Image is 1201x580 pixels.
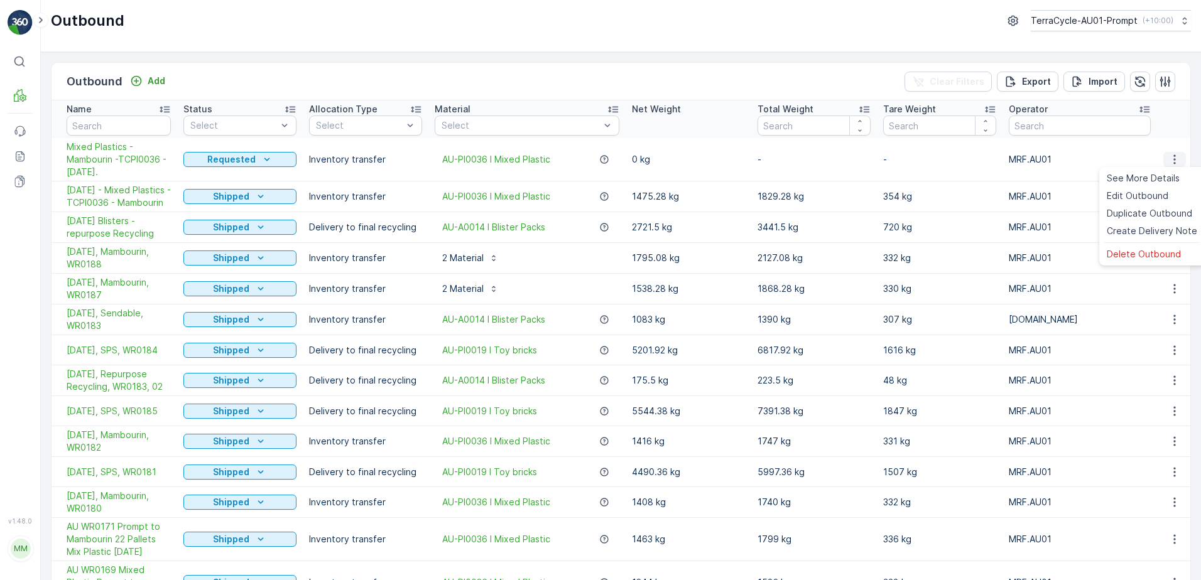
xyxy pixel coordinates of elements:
[183,281,296,296] button: Shipped
[930,75,984,88] p: Clear Filters
[758,466,871,478] p: 5997.36 kg
[303,212,428,243] td: Delivery to final recycling
[442,496,550,508] a: AU-PI0036 I Mixed Plastic
[442,533,550,545] a: AU-PI0036 I Mixed Plastic
[67,215,171,240] a: 06/08/2025 Blisters - repurpose Recycling
[1003,518,1157,561] td: MRF.AU01
[67,405,171,417] a: 08/07/2025, SPS, WR0185
[303,426,428,457] td: Inventory transfer
[1009,115,1151,136] input: Search
[67,429,171,454] span: [DATE], Mambourin, WR0182
[1009,103,1048,115] p: Operator
[1003,304,1157,335] td: [DOMAIN_NAME]
[442,374,545,387] a: AU-A0014 I Blister Packs
[303,518,428,561] td: Inventory transfer
[67,215,171,240] span: [DATE] Blisters - repurpose Recycling
[442,466,537,478] a: AU-PI0019 I Toy bricks
[758,533,871,545] p: 1799 kg
[71,247,101,258] span: 1.96 kg
[883,405,996,417] p: 1847 kg
[632,190,745,203] p: 1475.28 kg
[183,220,296,235] button: Shipped
[632,435,745,448] p: 1416 kg
[758,435,871,448] p: 1747 kg
[67,227,96,237] span: [DATE]
[442,344,537,357] span: AU-PI0019 I Toy bricks
[1003,181,1157,212] td: MRF.AU01
[632,103,681,115] p: Net Weight
[1022,75,1051,88] p: Export
[70,309,89,320] span: 0 kg
[67,184,171,209] a: 07/08/2025 - Mixed Plastics - TCPI0036 - Mambourin
[190,119,277,132] p: Select
[41,206,168,217] span: 36LJ8503046601000650304
[67,520,171,558] span: AU WR0171 Prompt to Mambourin 22 Pallets Mix Plastic [DATE]
[183,532,296,547] button: Shipped
[442,405,537,417] a: AU-PI0019 I Toy bricks
[125,73,170,89] button: Add
[883,103,936,115] p: Tare Weight
[632,374,745,387] p: 175.5 kg
[67,344,171,357] span: [DATE], SPS, WR0184
[758,221,871,234] p: 3441.5 kg
[67,466,171,478] span: [DATE], SPS, WR0181
[758,115,871,136] input: Search
[183,103,212,115] p: Status
[632,313,745,326] p: 1083 kg
[183,343,296,358] button: Shipped
[67,466,171,478] a: 02/07/2025, SPS, WR0181
[758,344,871,357] p: 6817.92 kg
[1143,16,1173,26] p: ( +10:00 )
[632,252,745,264] p: 1795.08 kg
[303,487,428,518] td: Inventory transfer
[632,221,745,234] p: 2721.5 kg
[183,189,296,204] button: Shipped
[67,141,171,178] a: Mixed Plastics - Mambourin -TCPI0036 - 14/08/2025.
[303,365,428,396] td: Delivery to final recycling
[213,282,249,295] p: Shipped
[883,190,996,203] p: 354 kg
[213,374,249,387] p: Shipped
[303,274,428,304] td: Inventory transfer
[1107,190,1168,202] span: Edit Outbound
[316,119,403,132] p: Select
[67,184,171,209] span: [DATE] - Mixed Plastics - TCPI0036 - Mambourin
[442,282,484,295] p: 2 Material
[213,466,249,478] p: Shipped
[213,533,249,545] p: Shipped
[632,405,745,417] p: 5544.38 kg
[1107,248,1181,260] span: Delete Outbound
[67,368,171,393] span: [DATE], Repurpose Recycling, WR0183, 02
[67,103,92,115] p: Name
[8,10,33,35] img: logo
[997,72,1058,92] button: Export
[183,465,296,480] button: Shipped
[1031,14,1138,27] p: TerraCycle-AU01-Prompt
[758,103,813,115] p: Total Weight
[303,457,428,487] td: Delivery to final recycling
[213,190,249,203] p: Shipped
[632,533,745,545] p: 1463 kg
[435,279,506,299] button: 2 Material
[1107,225,1197,237] span: Create Delivery Note
[758,374,871,387] p: 223.5 kg
[1003,426,1157,457] td: MRF.AU01
[758,313,871,326] p: 1390 kg
[11,309,70,320] span: Last Weight :
[303,335,428,365] td: Delivery to final recycling
[1107,172,1180,185] span: See More Details
[148,75,165,87] p: Add
[632,282,745,295] p: 1538.28 kg
[1003,457,1157,487] td: MRF.AU01
[442,313,545,326] a: AU-A0014 I Blister Packs
[67,429,171,454] a: 07/07/2025, Mambourin, WR0182
[8,517,33,525] span: v 1.48.0
[67,73,122,90] p: Outbound
[442,252,484,264] p: 2 Material
[183,404,296,419] button: Shipped
[632,344,745,357] p: 5201.92 kg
